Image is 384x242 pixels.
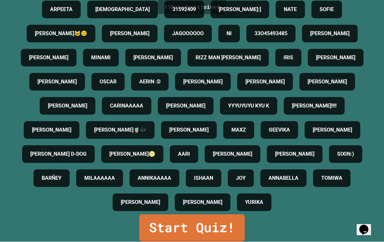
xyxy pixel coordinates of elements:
[213,150,252,158] h4: [PERSON_NAME]
[337,150,354,158] h4: SIXIN:)
[110,102,143,110] h4: CARINAAAAA
[29,54,68,62] h4: [PERSON_NAME]
[245,78,285,86] h4: [PERSON_NAME]
[84,175,115,182] h4: MILAAAAAA
[245,199,263,206] h4: YURIKA
[48,102,87,110] h4: [PERSON_NAME]
[320,6,334,14] h4: SOFIE
[133,54,173,62] h4: [PERSON_NAME]
[42,175,62,182] h4: BARÑEY
[95,6,150,14] h4: [DEMOGRAPHIC_DATA]
[121,199,160,206] h4: [PERSON_NAME]
[254,30,287,38] h4: 33O45493485
[91,54,111,62] h4: MINAMI
[268,175,298,182] h4: ANNABELLA
[100,78,117,86] h4: OSCAR
[139,215,245,242] a: Start Quiz!
[183,78,223,86] h4: [PERSON_NAME]
[109,150,155,158] h4: [PERSON_NAME]🌝
[310,30,350,38] h4: [PERSON_NAME]
[169,126,209,134] h4: [PERSON_NAME]
[35,30,87,38] h4: [PERSON_NAME]🐱😊
[50,6,73,14] h4: ARPEETA
[357,216,377,235] iframe: chat widget
[292,102,336,110] h4: [PERSON_NAME]!!!!
[275,150,314,158] h4: [PERSON_NAME]
[269,126,290,134] h4: GEEVIKA
[178,150,190,158] h4: AARI
[172,30,204,38] h4: JAGOOOOOO
[183,199,222,206] h4: [PERSON_NAME]
[194,175,213,182] h4: ISHAAN
[196,54,261,62] h4: RIZZ MAN [PERSON_NAME]
[308,78,347,86] h4: [PERSON_NAME]
[283,54,293,62] h4: IRIS
[30,150,87,158] h4: [PERSON_NAME] D-DOG
[166,102,205,110] h4: [PERSON_NAME]
[231,126,246,134] h4: MAXZ
[316,54,355,62] h4: [PERSON_NAME]
[313,126,352,134] h4: [PERSON_NAME]
[172,6,196,14] h4: 31592409
[94,126,146,134] h4: [PERSON_NAME]🧋🎶
[284,6,297,14] h4: NATE
[139,78,160,86] h4: AERIN :D
[226,30,232,38] h4: NI
[236,175,246,182] h4: JOY
[138,175,171,182] h4: ANNIKAAAAA
[228,102,269,110] h4: YYYUYUYU KYU K
[219,6,261,14] h4: [PERSON_NAME]:]
[32,126,71,134] h4: [PERSON_NAME]
[321,175,342,182] h4: TOMIWA
[37,78,77,86] h4: [PERSON_NAME]
[110,30,149,38] h4: [PERSON_NAME]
